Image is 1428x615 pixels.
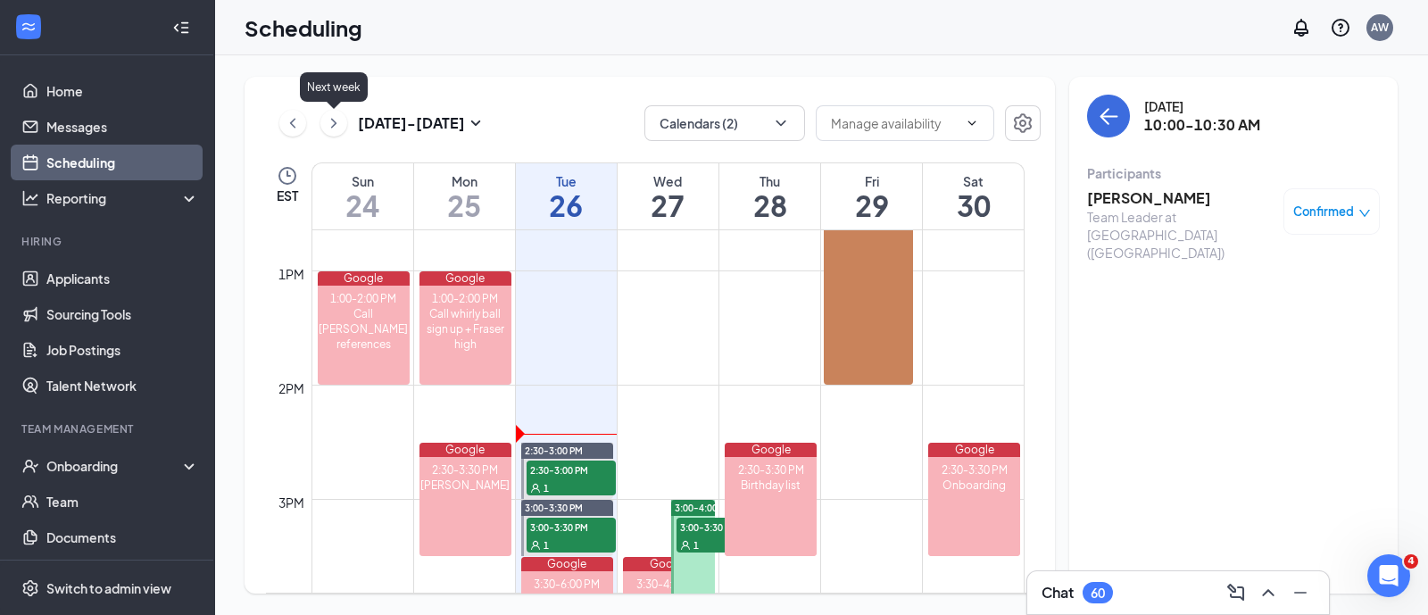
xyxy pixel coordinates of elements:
[965,116,979,130] svg: ChevronDown
[21,579,39,597] svg: Settings
[644,105,805,141] button: Calendars (2)ChevronDown
[677,518,766,536] span: 3:00-3:30 PM
[623,577,715,592] div: 3:30-4:30 PM
[21,421,195,436] div: Team Management
[312,190,413,220] h1: 24
[821,172,922,190] div: Fri
[465,112,486,134] svg: SmallChevronDown
[719,190,820,220] h1: 28
[419,443,511,457] div: Google
[719,172,820,190] div: Thu
[521,557,613,571] div: Google
[1367,554,1410,597] iframe: Intercom live chat
[419,271,511,286] div: Google
[1087,188,1274,208] h3: [PERSON_NAME]
[312,172,413,190] div: Sun
[414,190,515,220] h1: 25
[1291,17,1312,38] svg: Notifications
[46,145,199,180] a: Scheduling
[1371,20,1389,35] div: AW
[1258,582,1279,603] svg: ChevronUp
[618,190,718,220] h1: 27
[618,172,718,190] div: Wed
[923,172,1024,190] div: Sat
[821,163,922,229] a: August 29, 2025
[21,189,39,207] svg: Analysis
[527,461,616,478] span: 2:30-3:00 PM
[46,555,199,591] a: SurveysCrown
[318,271,410,286] div: Google
[1087,164,1380,182] div: Participants
[1005,105,1041,141] button: Settings
[923,190,1024,220] h1: 30
[320,110,347,137] button: ChevronRight
[275,264,308,284] div: 1pm
[725,443,817,457] div: Google
[1286,578,1315,607] button: Minimize
[821,190,922,220] h1: 29
[928,443,1020,457] div: Google
[1293,203,1354,220] span: Confirmed
[623,592,715,607] div: ESTA
[275,378,308,398] div: 2pm
[1254,578,1283,607] button: ChevronUp
[46,368,199,403] a: Talent Network
[1144,97,1260,115] div: [DATE]
[521,577,613,592] div: 3:30-6:00 PM
[419,478,511,493] div: [PERSON_NAME]
[680,540,691,551] svg: User
[1404,554,1418,569] span: 4
[20,18,37,36] svg: WorkstreamLogo
[928,462,1020,478] div: 2:30-3:30 PM
[1358,207,1371,220] span: down
[1222,578,1250,607] button: ComposeMessage
[1225,582,1247,603] svg: ComposeMessage
[772,114,790,132] svg: ChevronDown
[530,540,541,551] svg: User
[419,291,511,306] div: 1:00-2:00 PM
[725,462,817,478] div: 2:30-3:30 PM
[46,579,171,597] div: Switch to admin view
[1290,582,1311,603] svg: Minimize
[1144,115,1260,135] h3: 10:00-10:30 AM
[1330,17,1351,38] svg: QuestionInfo
[325,112,343,134] svg: ChevronRight
[521,592,613,607] div: Orientation
[693,539,699,552] span: 1
[277,165,298,187] svg: Clock
[831,113,958,133] input: Manage availability
[46,332,199,368] a: Job Postings
[1098,105,1119,127] svg: ArrowLeft
[1087,95,1130,137] button: back-button
[719,163,820,229] a: August 28, 2025
[618,163,718,229] a: August 27, 2025
[414,163,515,229] a: August 25, 2025
[245,12,362,43] h1: Scheduling
[46,189,200,207] div: Reporting
[525,502,583,514] span: 3:00-3:30 PM
[1042,583,1074,603] h3: Chat
[923,163,1024,229] a: August 30, 2025
[172,19,190,37] svg: Collapse
[530,483,541,494] svg: User
[358,113,465,133] h3: [DATE] - [DATE]
[725,478,817,493] div: Birthday list
[527,518,616,536] span: 3:00-3:30 PM
[279,110,306,137] button: ChevronLeft
[928,478,1020,493] div: Onboarding
[516,190,617,220] h1: 26
[21,234,195,249] div: Hiring
[312,163,413,229] a: August 24, 2025
[277,187,298,204] span: EST
[525,445,583,457] span: 2:30-3:00 PM
[46,109,199,145] a: Messages
[46,484,199,519] a: Team
[544,482,549,494] span: 1
[516,172,617,190] div: Tue
[544,539,549,552] span: 1
[318,291,410,306] div: 1:00-2:00 PM
[1091,586,1105,601] div: 60
[623,557,715,571] div: Google
[284,112,302,134] svg: ChevronLeft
